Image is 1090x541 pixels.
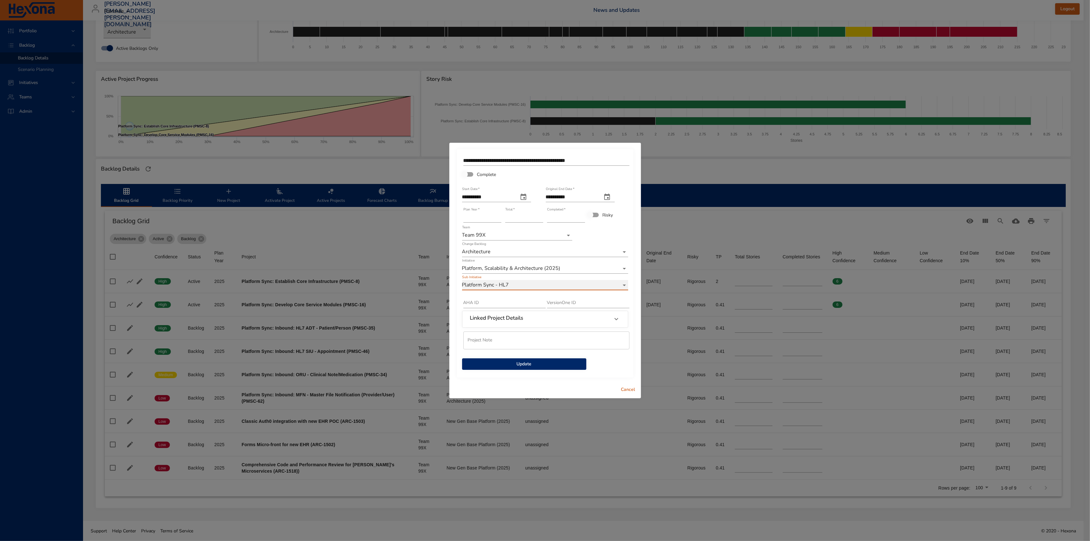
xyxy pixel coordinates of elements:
[462,276,482,279] label: Sub Initiative
[462,247,628,257] div: Architecture
[618,384,638,396] button: Cancel
[505,208,515,211] label: Total
[463,208,479,211] label: Plan Year
[477,171,496,178] span: Complete
[621,386,636,394] span: Cancel
[462,230,572,240] div: Team 99X
[599,189,615,205] button: original end date
[547,208,566,211] label: Completed
[462,358,586,370] button: Update
[603,212,613,218] span: Risky
[462,187,480,191] label: Start Date
[462,259,475,263] label: Initiative
[516,189,531,205] button: start date
[470,315,523,321] h6: Linked Project Details
[462,311,628,327] div: Linked Project Details
[467,360,581,368] span: Update
[462,242,486,246] label: Change Backlog
[462,263,628,274] div: Platform, Scalability & Architecture (2025)
[462,280,628,290] div: Platform Sync - HL7
[462,226,470,229] label: Team
[546,187,574,191] label: Original End Date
